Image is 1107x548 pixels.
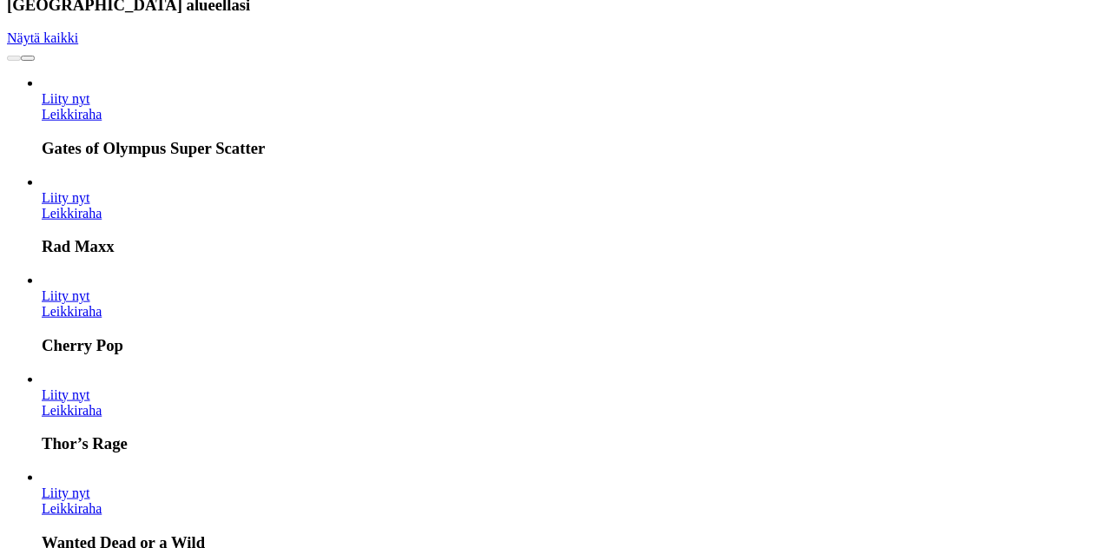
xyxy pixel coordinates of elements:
[7,56,21,61] button: prev slide
[42,237,1100,256] h3: Rad Maxx
[42,288,90,303] a: Cherry Pop
[42,139,1100,158] h3: Gates of Olympus Super Scatter
[42,387,90,402] a: Thor’s Rage
[42,387,90,402] span: Liity nyt
[7,30,78,45] a: Näytä kaikki
[42,206,102,221] a: Rad Maxx
[42,372,1100,454] article: Thor’s Rage
[42,190,90,205] a: Rad Maxx
[42,190,90,205] span: Liity nyt
[42,91,90,106] a: Gates of Olympus Super Scatter
[42,304,102,319] a: Cherry Pop
[42,107,102,122] a: Gates of Olympus Super Scatter
[42,336,1100,355] h3: Cherry Pop
[42,485,90,500] span: Liity nyt
[42,501,102,516] a: Wanted Dead or a Wild
[42,485,90,500] a: Wanted Dead or a Wild
[42,273,1100,355] article: Cherry Pop
[42,175,1100,257] article: Rad Maxx
[42,76,1100,158] article: Gates of Olympus Super Scatter
[42,288,90,303] span: Liity nyt
[42,91,90,106] span: Liity nyt
[42,403,102,418] a: Thor’s Rage
[42,434,1100,453] h3: Thor’s Rage
[21,56,35,61] button: next slide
